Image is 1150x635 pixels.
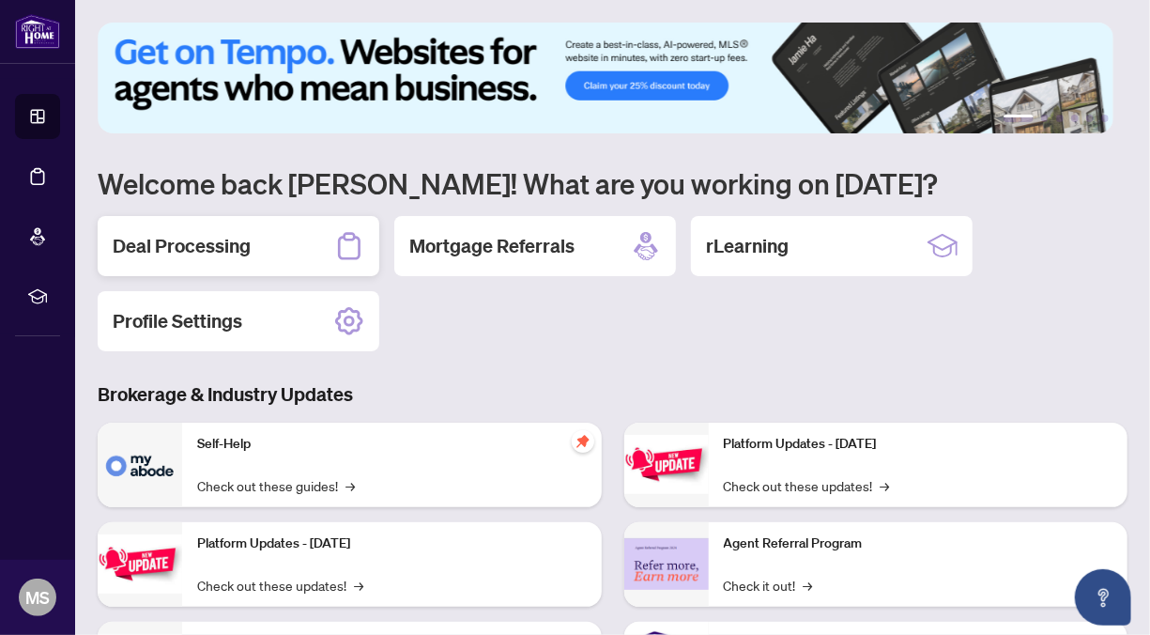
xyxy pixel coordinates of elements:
button: 1 [1004,115,1034,122]
button: 5 [1086,115,1094,122]
button: 4 [1071,115,1079,122]
img: Slide 0 [98,23,1113,133]
span: → [804,575,813,596]
img: logo [15,14,60,49]
h2: Deal Processing [113,233,251,259]
span: pushpin [572,430,594,453]
img: Platform Updates - September 16, 2025 [98,534,182,594]
img: Platform Updates - June 23, 2025 [624,435,709,494]
h2: Mortgage Referrals [409,233,575,259]
button: Open asap [1075,569,1131,626]
button: 3 [1056,115,1064,122]
button: 6 [1101,115,1109,122]
h2: rLearning [706,233,789,259]
h2: Profile Settings [113,308,242,334]
span: → [354,575,363,596]
h1: Welcome back [PERSON_NAME]! What are you working on [DATE]? [98,165,1127,201]
p: Platform Updates - [DATE] [724,434,1113,455]
p: Agent Referral Program [724,534,1113,554]
span: → [881,475,890,496]
span: → [345,475,355,496]
img: Agent Referral Program [624,538,709,590]
img: Self-Help [98,423,182,507]
a: Check out these updates!→ [197,575,363,596]
a: Check out these guides!→ [197,475,355,496]
a: Check out these updates!→ [724,475,890,496]
a: Check it out!→ [724,575,813,596]
p: Platform Updates - [DATE] [197,534,587,554]
span: MS [25,584,50,611]
p: Self-Help [197,434,587,455]
button: 2 [1041,115,1049,122]
h3: Brokerage & Industry Updates [98,381,1127,408]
